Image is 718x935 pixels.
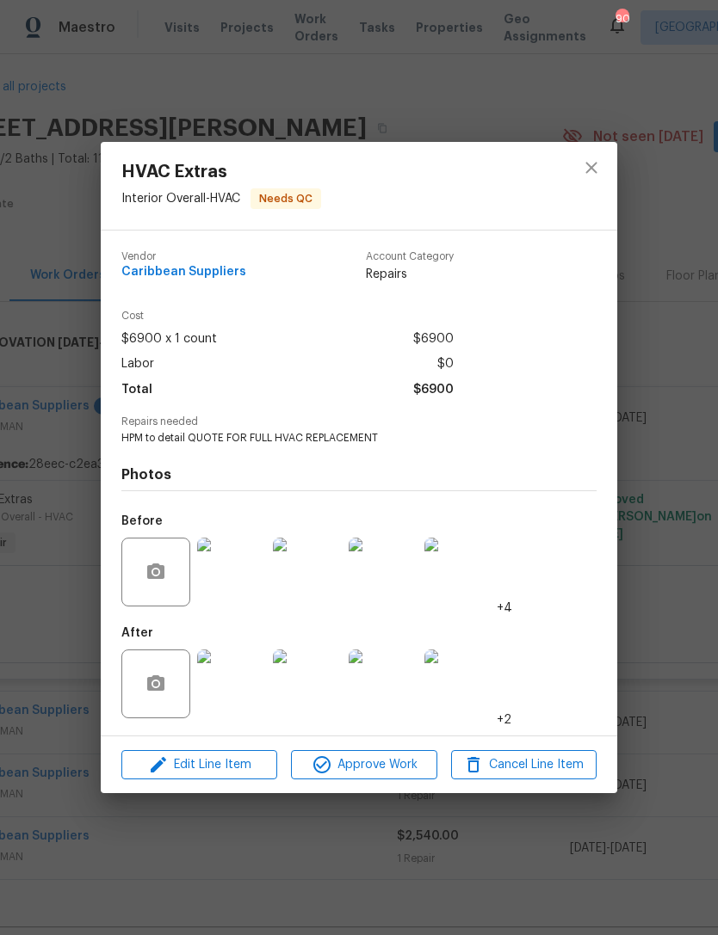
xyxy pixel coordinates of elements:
[121,311,454,322] span: Cost
[121,251,246,262] span: Vendor
[456,754,591,776] span: Cancel Line Item
[121,466,597,483] h4: Photos
[121,750,277,780] button: Edit Line Item
[121,515,163,527] h5: Before
[497,711,511,729] span: +2
[121,192,240,204] span: Interior Overall - HVAC
[121,163,321,181] span: HVAC Extras
[121,627,153,639] h5: After
[121,266,246,279] span: Caribbean Suppliers
[571,147,612,188] button: close
[413,378,454,403] span: $6900
[121,431,549,446] span: HPM to detail QUOTE FOR FULL HVAC REPLACEMENT
[366,266,454,283] span: Repairs
[296,754,431,776] span: Approve Work
[252,190,319,207] span: Needs QC
[121,416,597,428] span: Repairs needed
[291,750,436,780] button: Approve Work
[437,352,454,377] span: $0
[497,600,512,617] span: +4
[121,352,154,377] span: Labor
[127,754,272,776] span: Edit Line Item
[121,327,217,352] span: $6900 x 1 count
[366,251,454,262] span: Account Category
[616,10,628,28] div: 90
[451,750,597,780] button: Cancel Line Item
[121,378,152,403] span: Total
[413,327,454,352] span: $6900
